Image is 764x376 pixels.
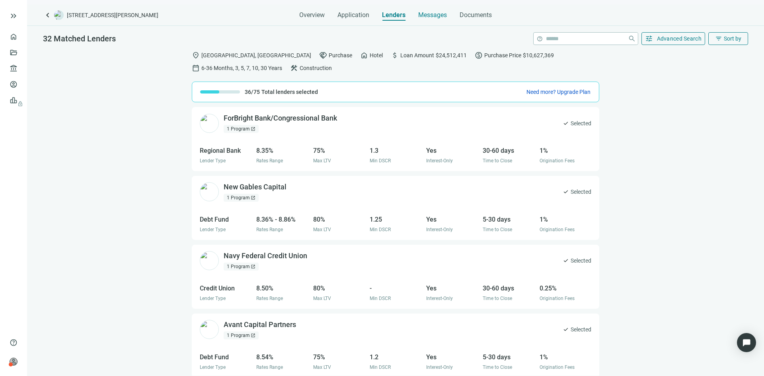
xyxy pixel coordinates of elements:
[540,352,591,362] div: 1%
[299,11,325,19] span: Overview
[370,352,421,362] div: 1.2
[370,364,391,370] span: Min DSCR
[200,251,219,270] img: 82c0307b-1fef-4b9d-96a0-59297e25824d.png
[483,214,534,224] div: 5-30 days
[537,36,543,42] span: help
[200,364,226,370] span: Lender Type
[200,320,219,339] img: 6fdae9d3-f4b4-45a4-a413-19759d81d0b5
[483,364,512,370] span: Time to Close
[370,296,391,301] span: Min DSCR
[483,296,512,301] span: Time to Close
[370,214,421,224] div: 1.25
[460,11,492,19] span: Documents
[571,119,591,128] span: Selected
[9,11,18,21] button: keyboard_double_arrow_right
[224,251,307,261] div: Navy Federal Credit Union
[426,146,478,156] div: Yes
[370,227,391,232] span: Min DSCR
[43,10,53,20] span: keyboard_arrow_left
[313,214,365,224] div: 80%
[256,364,283,370] span: Rates Range
[251,264,255,269] span: open_in_new
[391,51,467,59] div: Loan Amount
[382,11,405,19] span: Lenders
[200,158,226,164] span: Lender Type
[200,352,251,362] div: Debt Fund
[313,364,331,370] span: Max LTV
[200,227,226,232] span: Lender Type
[329,51,352,60] span: Purchase
[245,88,260,96] span: 36/75
[563,189,569,195] span: check
[475,51,483,59] span: paid
[224,194,259,202] div: 1 Program
[200,296,226,301] span: Lender Type
[251,127,255,131] span: open_in_new
[418,11,447,19] span: Messages
[337,11,369,19] span: Application
[224,263,259,271] div: 1 Program
[200,214,251,224] div: Debt Fund
[256,352,308,362] div: 8.54%
[540,227,575,232] span: Origination Fees
[300,64,332,72] span: Construction
[313,352,365,362] div: 75%
[475,51,554,59] div: Purchase Price
[426,158,453,164] span: Interest-Only
[370,283,421,293] div: -
[483,352,534,362] div: 5-30 days
[563,257,569,264] span: check
[571,325,591,334] span: Selected
[10,339,18,347] span: help
[563,120,569,127] span: check
[657,35,702,42] span: Advanced Search
[571,187,591,196] span: Selected
[67,11,158,19] span: [STREET_ADDRESS][PERSON_NAME]
[313,227,331,232] span: Max LTV
[192,64,200,72] span: calendar_today
[483,158,512,164] span: Time to Close
[224,331,259,339] div: 1 Program
[256,214,308,224] div: 8.36% - 8.86%
[261,88,318,96] span: Total lenders selected
[391,51,399,59] span: attach_money
[360,51,368,59] span: home
[200,283,251,293] div: Credit Union
[526,89,591,95] span: Need more? Upgrade Plan
[10,358,18,366] span: person
[224,182,286,192] div: New Gables Capital
[540,146,591,156] div: 1%
[708,32,748,45] button: filter_listSort by
[483,283,534,293] div: 30-60 days
[201,51,311,60] span: [GEOGRAPHIC_DATA], [GEOGRAPHIC_DATA]
[645,35,653,43] span: tune
[540,364,575,370] span: Origination Fees
[641,32,706,45] button: tuneAdvanced Search
[224,113,337,123] div: ForBright Bank/Congressional Bank
[256,227,283,232] span: Rates Range
[192,51,200,59] span: location_on
[563,326,569,333] span: check
[251,195,255,200] span: open_in_new
[426,296,453,301] span: Interest-Only
[224,320,296,330] div: Avant Capital Partners
[313,296,331,301] span: Max LTV
[251,333,255,338] span: open_in_new
[290,64,298,72] span: construction
[370,51,383,60] span: Hotel
[436,51,467,60] span: $24,512,411
[313,283,365,293] div: 80%
[54,10,64,20] img: deal-logo
[370,158,391,164] span: Min DSCR
[483,227,512,232] span: Time to Close
[737,333,756,352] div: Open Intercom Messenger
[370,146,421,156] div: 1.3
[540,158,575,164] span: Origination Fees
[200,146,251,156] div: Regional Bank
[426,214,478,224] div: Yes
[200,114,219,133] img: a6098459-e241-47ac-94a0-544ff2dbc5ce
[715,35,722,42] span: filter_list
[571,256,591,265] span: Selected
[526,88,591,96] button: Need more? Upgrade Plan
